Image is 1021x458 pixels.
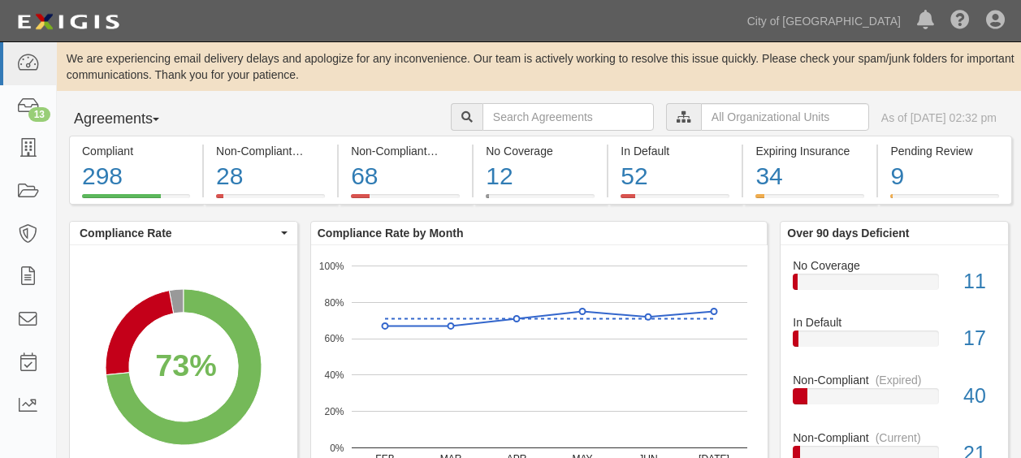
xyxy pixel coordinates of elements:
text: 60% [324,333,344,344]
text: 40% [324,369,344,381]
div: 13 [28,107,50,122]
div: Compliant [82,143,190,159]
text: 0% [330,442,344,453]
b: Over 90 days Deficient [787,227,909,240]
div: No Coverage [781,257,1008,274]
text: 100% [319,260,344,271]
div: In Default [781,314,1008,331]
div: 17 [951,324,1008,353]
a: City of [GEOGRAPHIC_DATA] [739,5,909,37]
a: No Coverage12 [474,194,607,207]
a: Non-Compliant(Expired)68 [339,194,472,207]
a: Expiring Insurance34 [743,194,876,207]
div: 12 [486,159,595,194]
div: In Default [621,143,729,159]
div: 34 [755,159,864,194]
div: No Coverage [486,143,595,159]
div: (Current) [876,430,921,446]
a: Non-Compliant(Current)28 [204,194,337,207]
a: Non-Compliant(Expired)40 [793,372,996,430]
input: Search Agreements [482,103,654,131]
div: Pending Review [890,143,998,159]
div: Non-Compliant [781,430,1008,446]
a: In Default17 [793,314,996,372]
a: No Coverage11 [793,257,996,315]
span: Compliance Rate [80,225,277,241]
i: Help Center - Complianz [950,11,970,31]
div: Expiring Insurance [755,143,864,159]
div: Non-Compliant [781,372,1008,388]
div: Non-Compliant (Current) [216,143,325,159]
div: 40 [951,382,1008,411]
div: 298 [82,159,190,194]
b: Compliance Rate by Month [318,227,464,240]
text: 20% [324,406,344,417]
a: In Default52 [608,194,742,207]
a: Pending Review9 [878,194,1011,207]
div: 28 [216,159,325,194]
div: Non-Compliant (Expired) [351,143,460,159]
div: 68 [351,159,460,194]
div: (Current) [298,143,344,159]
div: 9 [890,159,998,194]
a: Compliant298 [69,194,202,207]
div: 11 [951,267,1008,296]
div: 52 [621,159,729,194]
input: All Organizational Units [701,103,869,131]
div: We are experiencing email delivery delays and apologize for any inconvenience. Our team is active... [57,50,1021,83]
div: (Expired) [434,143,480,159]
div: 73% [155,344,216,388]
text: 80% [324,296,344,308]
img: logo-5460c22ac91f19d4615b14bd174203de0afe785f0fc80cf4dbbc73dc1793850b.png [12,7,124,37]
button: Agreements [69,103,191,136]
div: As of [DATE] 02:32 pm [881,110,997,126]
div: (Expired) [876,372,922,388]
button: Compliance Rate [70,222,297,244]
